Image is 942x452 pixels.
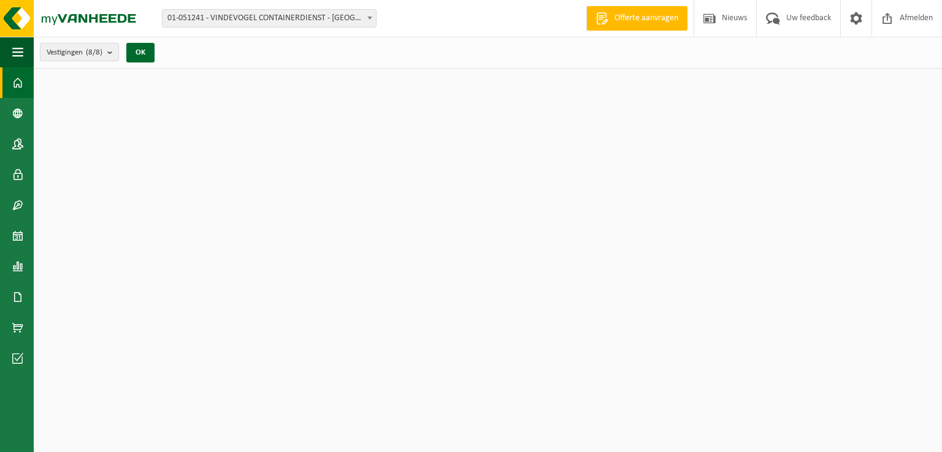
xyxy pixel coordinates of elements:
[86,48,102,56] count: (8/8)
[162,9,377,28] span: 01-051241 - VINDEVOGEL CONTAINERDIENST - OUDENAARDE - OUDENAARDE
[611,12,681,24] span: Offerte aanvragen
[47,43,102,62] span: Vestigingen
[6,425,205,452] iframe: chat widget
[586,6,687,31] a: Offerte aanvragen
[163,10,376,27] span: 01-051241 - VINDEVOGEL CONTAINERDIENST - OUDENAARDE - OUDENAARDE
[126,43,155,62] button: OK
[40,43,119,61] button: Vestigingen(8/8)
